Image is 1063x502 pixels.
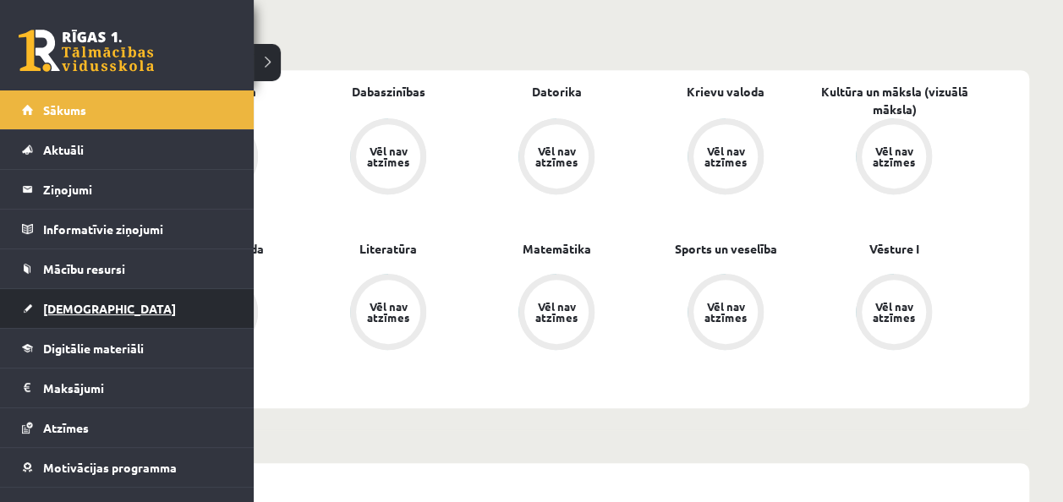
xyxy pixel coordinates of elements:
a: Sākums [22,90,233,129]
p: Mācību plāns 10.b1 klase [108,37,1022,60]
div: Vēl nav atzīmes [702,301,749,323]
a: Digitālie materiāli [22,329,233,368]
span: Motivācijas programma [43,460,177,475]
div: Vēl nav atzīmes [364,301,412,323]
a: Vēl nav atzīmes [473,118,641,198]
span: Aktuāli [43,142,84,157]
a: Vēl nav atzīmes [641,118,809,198]
a: [DEMOGRAPHIC_DATA] [22,289,233,328]
a: Vēl nav atzīmes [810,118,978,198]
a: Vēl nav atzīmes [304,118,472,198]
a: Literatūra [359,240,417,258]
div: Vēl nav atzīmes [364,145,412,167]
legend: Maksājumi [43,368,233,407]
a: Informatīvie ziņojumi [22,210,233,248]
span: [DEMOGRAPHIC_DATA] [43,301,176,316]
a: Kultūra un māksla (vizuālā māksla) [810,83,978,118]
a: Ziņojumi [22,170,233,209]
div: Vēl nav atzīmes [702,145,749,167]
legend: Ziņojumi [43,170,233,209]
a: Vēl nav atzīmes [641,274,809,353]
a: Datorika [532,83,582,101]
a: Maksājumi [22,368,233,407]
a: Vēl nav atzīmes [810,274,978,353]
a: Vēl nav atzīmes [473,274,641,353]
a: Sports un veselība [674,240,776,258]
a: Atzīmes [22,408,233,447]
a: Vēsture I [869,240,919,258]
a: Krievu valoda [687,83,764,101]
legend: Informatīvie ziņojumi [43,210,233,248]
a: Aktuāli [22,130,233,169]
a: Motivācijas programma [22,448,233,487]
div: Vēl nav atzīmes [533,301,580,323]
a: Matemātika [523,240,591,258]
a: Dabaszinības [352,83,425,101]
div: Vēl nav atzīmes [533,145,580,167]
a: Mācību resursi [22,249,233,288]
p: Nedēļa [108,430,1022,453]
a: Rīgas 1. Tālmācības vidusskola [19,30,154,72]
div: Vēl nav atzīmes [870,145,918,167]
span: Mācību resursi [43,261,125,276]
a: Vēl nav atzīmes [304,274,472,353]
span: Atzīmes [43,420,89,435]
div: Vēl nav atzīmes [870,301,918,323]
span: Sākums [43,102,86,117]
span: Digitālie materiāli [43,341,144,356]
